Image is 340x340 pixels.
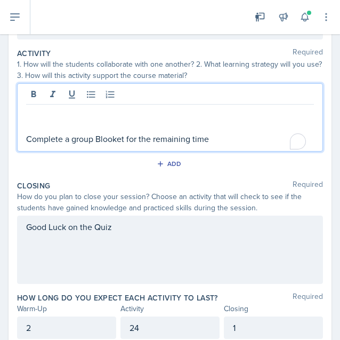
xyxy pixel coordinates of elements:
div: To enrich screen reader interactions, please activate Accessibility in Grammarly extension settings [26,107,314,145]
label: Closing [17,180,50,191]
label: Activity [17,48,51,59]
p: 2 [26,321,107,334]
div: Activity [120,303,220,314]
span: Required [293,292,323,303]
span: Required [293,48,323,59]
span: Required [293,180,323,191]
p: 1 [233,321,314,334]
label: How long do you expect each activity to last? [17,292,218,303]
div: Warm-Up [17,303,116,314]
div: Add [159,160,182,168]
div: How do you plan to close your session? Choose an activity that will check to see if the students ... [17,191,323,214]
div: 1. How will the students collaborate with one another? 2. What learning strategy will you use? 3.... [17,59,323,81]
p: Good Luck on the Quiz [26,220,314,233]
div: Closing [224,303,323,314]
p: 24 [129,321,211,334]
button: Add [153,156,188,172]
p: Complete a group Blooket for the remaining time [26,132,314,145]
